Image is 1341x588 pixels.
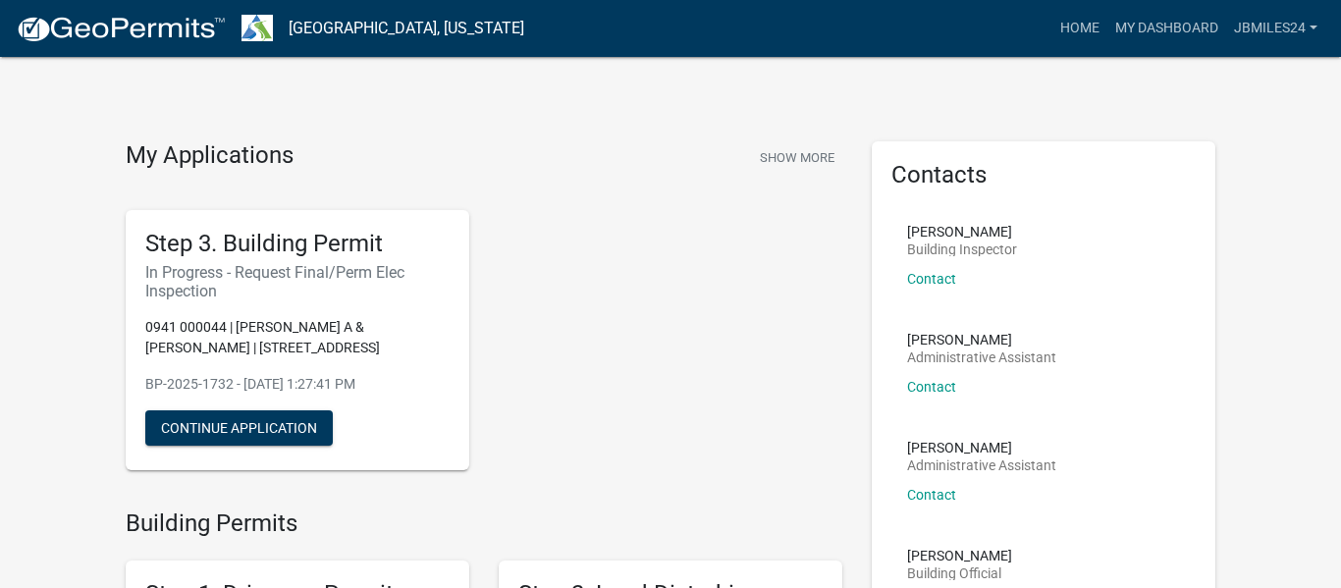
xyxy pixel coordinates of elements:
[241,15,273,41] img: Troup County, Georgia
[752,141,842,174] button: Show More
[1226,10,1325,47] a: jbmiles24
[289,12,524,45] a: [GEOGRAPHIC_DATA], [US_STATE]
[907,379,956,395] a: Contact
[126,509,842,538] h4: Building Permits
[907,549,1012,562] p: [PERSON_NAME]
[145,317,450,358] p: 0941 000044 | [PERSON_NAME] A & [PERSON_NAME] | [STREET_ADDRESS]
[891,161,1196,189] h5: Contacts
[907,566,1012,580] p: Building Official
[126,141,294,171] h4: My Applications
[907,271,956,287] a: Contact
[145,410,333,446] button: Continue Application
[907,242,1017,256] p: Building Inspector
[907,350,1056,364] p: Administrative Assistant
[145,263,450,300] h6: In Progress - Request Final/Perm Elec Inspection
[1052,10,1107,47] a: Home
[907,333,1056,347] p: [PERSON_NAME]
[907,487,956,503] a: Contact
[907,441,1056,454] p: [PERSON_NAME]
[145,374,450,395] p: BP-2025-1732 - [DATE] 1:27:41 PM
[907,458,1056,472] p: Administrative Assistant
[145,230,450,258] h5: Step 3. Building Permit
[907,225,1017,239] p: [PERSON_NAME]
[1107,10,1226,47] a: My Dashboard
